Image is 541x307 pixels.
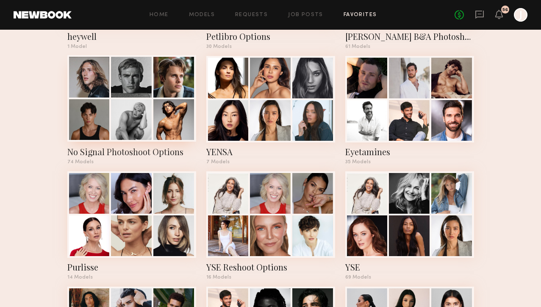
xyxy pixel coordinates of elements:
div: No Signal Photoshoot Options [67,146,196,158]
a: Purlisse14 Models [67,171,196,280]
div: 14 Models [67,275,196,280]
div: Petlibro Options [206,31,335,42]
div: YSE [345,261,474,273]
div: 61 Models [345,44,474,49]
div: 35 Models [345,159,474,165]
div: Kari Gran B&A Photoshoot Options [345,31,474,42]
div: 69 Models [345,275,474,280]
div: heywell [67,31,196,42]
a: Job Posts [288,12,323,18]
div: 56 [502,8,508,12]
a: No Signal Photoshoot Options74 Models [67,56,196,165]
a: Models [189,12,215,18]
a: Eyetamines35 Models [345,56,474,165]
div: YSE Reshoot Options [206,261,335,273]
div: 7 Models [206,159,335,165]
div: 74 Models [67,159,196,165]
a: YSE Reshoot Options16 Models [206,171,335,280]
div: Purlisse [67,261,196,273]
a: J [514,8,527,22]
a: Favorites [344,12,377,18]
a: YSE69 Models [345,171,474,280]
a: Home [150,12,169,18]
a: YENSA7 Models [206,56,335,165]
a: Requests [235,12,268,18]
div: 30 Models [206,44,335,49]
div: Eyetamines [345,146,474,158]
div: 16 Models [206,275,335,280]
div: YENSA [206,146,335,158]
div: 1 Model [67,44,196,49]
